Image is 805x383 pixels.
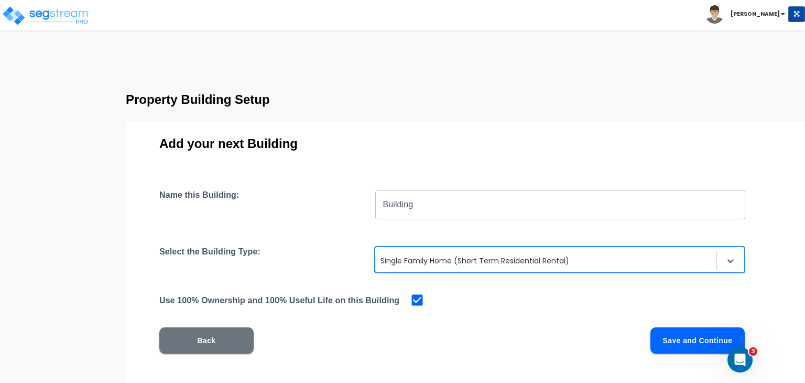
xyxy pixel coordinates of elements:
h3: Add your next Building [159,136,776,151]
input: Building Name [375,190,745,219]
h4: Use 100% Ownership and 100% Useful Life on this Building [159,293,399,307]
b: [PERSON_NAME] [731,10,780,18]
button: Save and Continue [650,327,745,354]
iframe: Intercom live chat [727,347,753,373]
button: Back [159,327,254,354]
h4: Select the Building Type: [159,247,260,273]
h4: Name this Building: [159,190,239,219]
span: 3 [749,347,757,356]
img: logo_pro_r.png [2,5,91,26]
img: avatar.png [705,5,724,24]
